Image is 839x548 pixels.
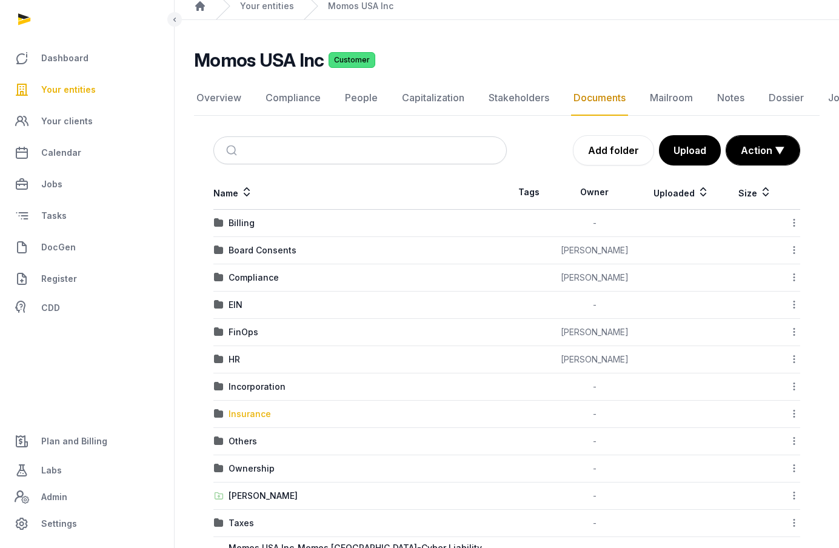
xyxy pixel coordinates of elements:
td: - [552,510,638,537]
div: Compliance [229,272,279,284]
a: Dashboard [10,44,164,73]
div: Ownership [229,463,275,475]
a: Capitalization [399,81,467,116]
span: Customer [329,52,375,68]
a: Admin [10,485,164,509]
a: Notes [715,81,747,116]
button: Action ▼ [726,136,800,165]
a: Jobs [10,170,164,199]
button: Submit [219,137,247,164]
td: - [552,483,638,510]
a: Your clients [10,107,164,136]
div: Insurance [229,408,271,420]
td: - [552,292,638,319]
span: Jobs [41,177,62,192]
button: Upload [659,135,721,165]
img: folder.svg [214,518,224,528]
span: Your entities [41,82,96,97]
a: Tasks [10,201,164,230]
span: Your clients [41,114,93,129]
span: CDD [41,301,60,315]
td: [PERSON_NAME] [552,264,638,292]
a: Settings [10,509,164,538]
a: Calendar [10,138,164,167]
img: folder.svg [214,382,224,392]
td: - [552,455,638,483]
a: DocGen [10,233,164,262]
img: folder.svg [214,273,224,282]
h2: Momos USA Inc [194,49,324,71]
th: Name [213,175,507,210]
a: Stakeholders [486,81,552,116]
span: Dashboard [41,51,89,65]
span: Register [41,272,77,286]
div: EIN [229,299,242,311]
span: Plan and Billing [41,434,107,449]
th: Uploaded [638,175,726,210]
th: Size [725,175,785,210]
img: folder-upload.svg [214,491,224,501]
td: [PERSON_NAME] [552,237,638,264]
td: - [552,401,638,428]
div: Billing [229,217,255,229]
div: Incorporation [229,381,286,393]
td: [PERSON_NAME] [552,319,638,346]
div: Others [229,435,257,447]
td: - [552,373,638,401]
div: Taxes [229,517,254,529]
span: Labs [41,463,62,478]
span: Settings [41,516,77,531]
th: Owner [552,175,638,210]
a: Mailroom [647,81,695,116]
img: folder.svg [214,300,224,310]
span: Calendar [41,145,81,160]
td: [PERSON_NAME] [552,346,638,373]
div: Board Consents [229,244,296,256]
td: - [552,428,638,455]
span: DocGen [41,240,76,255]
a: Register [10,264,164,293]
div: HR [229,353,240,366]
a: People [343,81,380,116]
th: Tags [507,175,552,210]
img: folder.svg [214,327,224,337]
span: Tasks [41,209,67,223]
a: Plan and Billing [10,427,164,456]
a: Dossier [766,81,806,116]
a: Compliance [263,81,323,116]
div: [PERSON_NAME] [229,490,298,502]
a: Labs [10,456,164,485]
img: folder.svg [214,246,224,255]
a: Your entities [10,75,164,104]
a: Overview [194,81,244,116]
img: folder.svg [214,355,224,364]
img: folder.svg [214,218,224,228]
div: FinOps [229,326,258,338]
td: - [552,210,638,237]
img: folder.svg [214,409,224,419]
a: CDD [10,296,164,320]
a: Documents [571,81,628,116]
nav: Tabs [194,81,820,116]
img: folder.svg [214,464,224,473]
span: Admin [41,490,67,504]
a: Add folder [573,135,654,165]
img: folder.svg [214,436,224,446]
